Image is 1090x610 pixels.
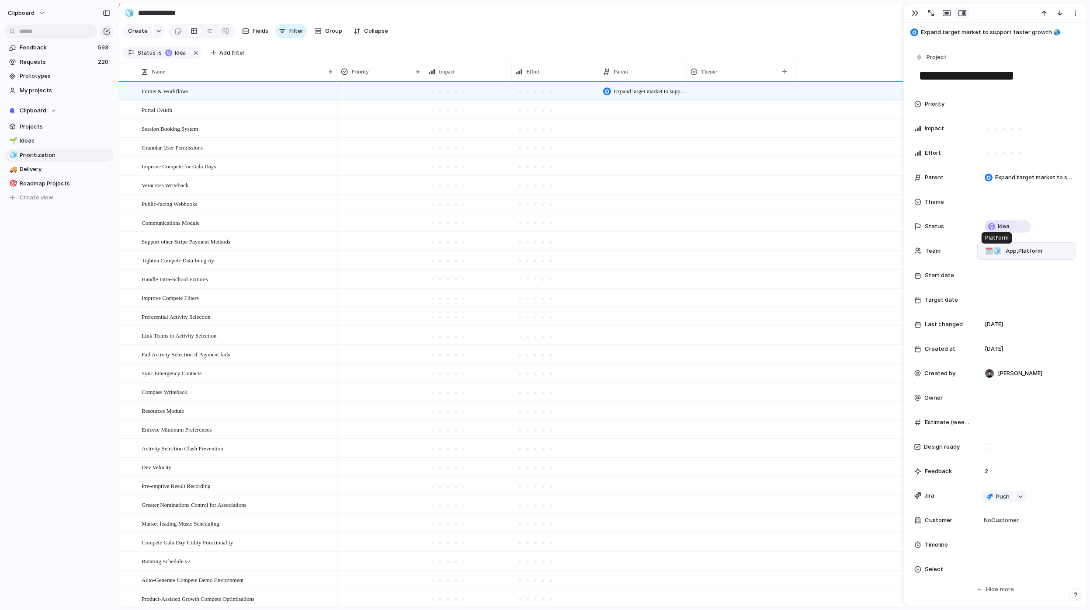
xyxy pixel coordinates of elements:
span: Owner [924,394,943,402]
span: Resources Module [142,405,184,415]
button: Hidemore [914,582,1076,597]
span: Preferential Activity Selection [142,311,210,321]
button: Expand target market to support faster growth 🌏 [908,25,1083,39]
span: Last changed [925,320,963,329]
span: is [157,49,162,57]
span: Portal OAuth [142,105,172,115]
span: Roadmap Projects [20,179,111,188]
span: Effort [925,149,941,157]
button: Clipboard [4,104,114,117]
span: Push [996,492,1010,501]
span: 220 [98,58,110,66]
span: Priority [351,67,369,76]
span: Parent [614,67,628,76]
button: 🚚 [8,165,17,174]
button: is [156,48,163,58]
span: Rotating Schedule v2 [142,556,191,566]
a: 🧊Prioritization [4,149,114,162]
span: Expand target market to support faster growth 🌏 [921,28,1083,37]
span: Ideas [20,136,111,145]
span: Prioritization [20,151,111,160]
span: Auto-Generate Compete Demo Environment [142,575,244,585]
span: Compete Gala Day Utility Functionality [142,537,233,547]
span: Handle Intra-School Fixtures [142,274,208,284]
span: Feedback [20,43,95,52]
span: Project [927,53,947,62]
span: Created at [925,345,955,353]
span: Start date [925,271,954,280]
span: clipboard [8,9,35,17]
span: Tighten Compete Data Integrity [142,255,214,265]
a: 🚚Delivery [4,163,114,176]
span: Prototypes [20,72,111,80]
span: 2 [981,467,992,476]
span: Delivery [20,165,111,174]
span: Created by [924,369,955,378]
div: Platform [982,232,1012,244]
button: 🧊 [8,151,17,160]
span: Parent [925,173,944,182]
span: Collapse [364,27,388,35]
span: Add filter [219,49,245,57]
span: Status [925,222,944,231]
span: Dev Velocity [142,462,171,472]
button: Project [913,51,949,64]
span: Expand target market to support faster growth 🌏 [995,173,1072,182]
span: App , Platform [1006,247,1042,255]
span: Improve Compete Filters [142,293,199,303]
span: Group [325,27,342,35]
span: My projects [20,86,111,95]
button: 🎯 [8,179,17,188]
span: Fail Activity Selection if Payment fails [142,349,230,359]
button: Group [310,24,347,38]
span: Session Booking System [142,123,198,133]
span: [DATE] [985,345,1003,353]
span: Status [138,49,156,57]
button: Filter [275,24,307,38]
span: Estimate (weeks) [925,418,970,427]
button: Fields [239,24,272,38]
div: 🚚 [9,164,15,174]
button: clipboard [4,6,50,20]
span: Enforce Minimum Preferences [142,424,212,434]
span: Support other Stripe Payment Methods [142,236,230,246]
span: No Customer [981,516,1019,525]
span: Greater Nominations Control for Associations [142,499,246,509]
span: [DATE] [985,320,1003,329]
span: Customer [925,516,952,525]
span: Timeline [925,540,948,549]
a: My projects [4,84,114,97]
a: Projects [4,120,114,133]
button: Create view [4,191,114,204]
span: Requests [20,58,95,66]
span: 593 [98,43,110,52]
span: Expand target market to support faster growth 🌏 [614,87,686,96]
span: Clipboard [20,106,46,115]
span: Activity Selection Clash Prevention [142,443,223,453]
span: Idea [175,49,187,57]
span: Design ready [924,443,960,451]
span: Effort [526,67,540,76]
button: Push [981,491,1014,502]
span: Improve Compete for Gala Days [142,161,216,171]
div: 🧊 [125,7,134,19]
span: [PERSON_NAME] [998,369,1042,378]
span: Projects [20,122,111,131]
span: Team [925,247,941,255]
span: Product-Assisted Growth Compete Optimisations [142,593,254,603]
span: Create [128,27,148,35]
a: 🌱Ideas [4,134,114,147]
button: Collapse [350,24,392,38]
span: Granular User Permissions [142,142,203,152]
span: Pre-emptive Result Recording [142,481,210,491]
a: Requests220 [4,56,114,69]
span: more [1000,585,1014,594]
div: 🗓️ [985,247,993,255]
span: Impact [439,67,455,76]
span: Market-leading Music Scheduling [142,518,219,528]
span: Jira [924,491,934,500]
div: 🧊 [9,150,15,160]
span: Create view [20,193,53,202]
